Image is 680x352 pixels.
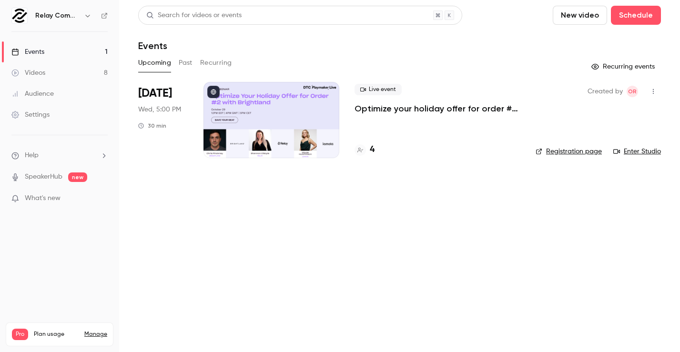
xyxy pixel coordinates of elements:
[25,172,62,182] a: SpeakerHub
[200,55,232,70] button: Recurring
[12,329,28,340] span: Pro
[96,194,108,203] iframe: Noticeable Trigger
[11,151,108,161] li: help-dropdown-opener
[355,84,402,95] span: Live event
[35,11,80,20] h6: Relay Commerce
[588,86,623,97] span: Created by
[587,59,661,74] button: Recurring events
[553,6,607,25] button: New video
[11,110,50,120] div: Settings
[25,151,39,161] span: Help
[370,143,375,156] h4: 4
[627,86,638,97] span: Olivia Ragni
[536,147,602,156] a: Registration page
[11,68,45,78] div: Videos
[138,55,171,70] button: Upcoming
[25,193,61,203] span: What's new
[12,8,27,23] img: Relay Commerce
[138,40,167,51] h1: Events
[628,86,637,97] span: OR
[34,331,79,338] span: Plan usage
[355,143,375,156] a: 4
[611,6,661,25] button: Schedule
[355,103,520,114] a: Optimize your holiday offer for order #2 with Brightland
[146,10,242,20] div: Search for videos or events
[138,105,181,114] span: Wed, 5:00 PM
[138,86,172,101] span: [DATE]
[613,147,661,156] a: Enter Studio
[11,47,44,57] div: Events
[138,122,166,130] div: 30 min
[84,331,107,338] a: Manage
[138,82,188,158] div: Oct 29 Wed, 5:00 PM (Europe/Madrid)
[179,55,193,70] button: Past
[11,89,54,99] div: Audience
[68,172,87,182] span: new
